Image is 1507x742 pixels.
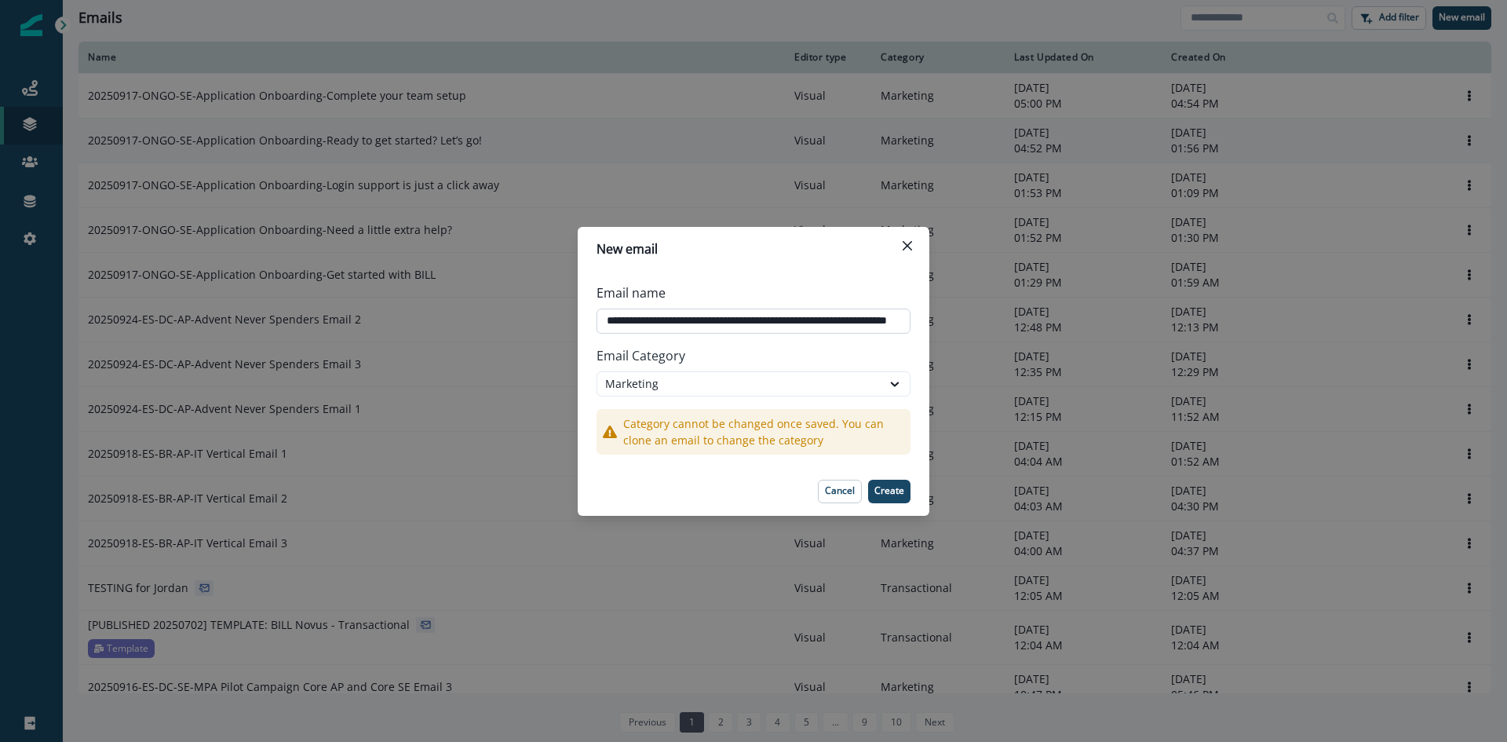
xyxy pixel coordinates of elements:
p: Create [874,485,904,496]
button: Create [868,480,910,503]
button: Close [895,233,920,258]
div: Marketing [605,375,874,392]
p: Email name [597,283,666,302]
p: Cancel [825,485,855,496]
p: Category cannot be changed once saved. You can clone an email to change the category [623,415,904,448]
button: Cancel [818,480,862,503]
p: New email [597,239,658,258]
p: Email Category [597,340,910,371]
